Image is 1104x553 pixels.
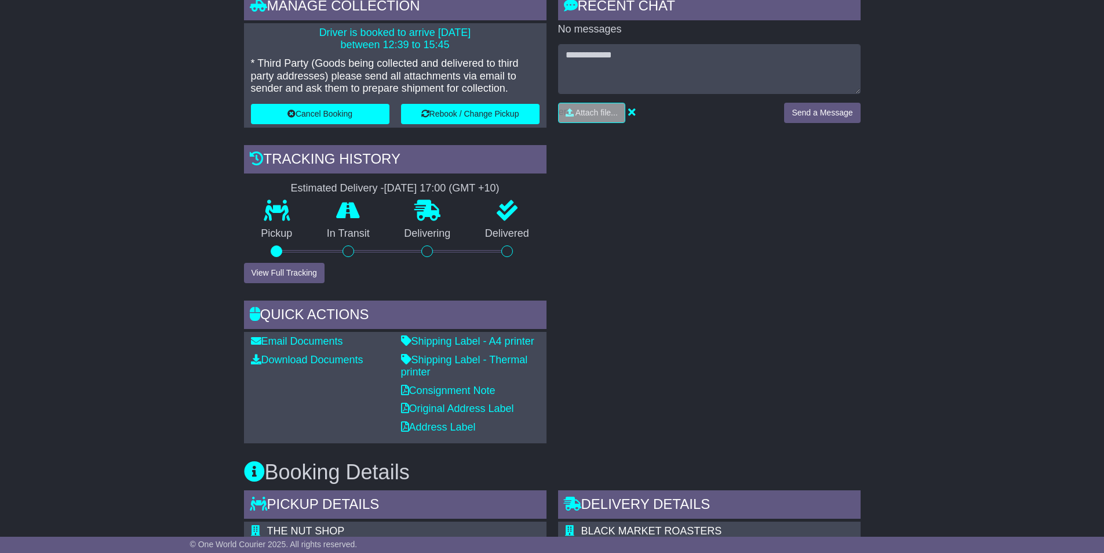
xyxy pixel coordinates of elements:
div: [DATE] 17:00 (GMT +10) [384,182,500,195]
a: Email Documents [251,335,343,347]
a: Original Address Label [401,403,514,414]
p: No messages [558,23,861,36]
p: Pickup [244,227,310,240]
button: Send a Message [784,103,860,123]
div: Estimated Delivery - [244,182,546,195]
p: * Third Party (Goods being collected and delivered to third party addresses) please send all atta... [251,57,540,95]
a: Shipping Label - A4 printer [401,335,534,347]
a: Shipping Label - Thermal printer [401,354,528,378]
button: Rebook / Change Pickup [401,104,540,124]
span: THE NUT SHOP [267,525,345,537]
a: Consignment Note [401,385,495,396]
a: Download Documents [251,354,363,366]
div: Quick Actions [244,301,546,332]
a: Address Label [401,421,476,433]
p: In Transit [309,227,387,240]
span: © One World Courier 2025. All rights reserved. [190,540,358,549]
p: Driver is booked to arrive [DATE] between 12:39 to 15:45 [251,27,540,52]
button: Cancel Booking [251,104,389,124]
div: Delivery Details [558,490,861,522]
h3: Booking Details [244,461,861,484]
div: Tracking history [244,145,546,176]
div: Pickup Details [244,490,546,522]
p: Delivered [468,227,546,240]
p: Delivering [387,227,468,240]
button: View Full Tracking [244,263,325,283]
span: BLACK MARKET ROASTERS [581,525,722,537]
